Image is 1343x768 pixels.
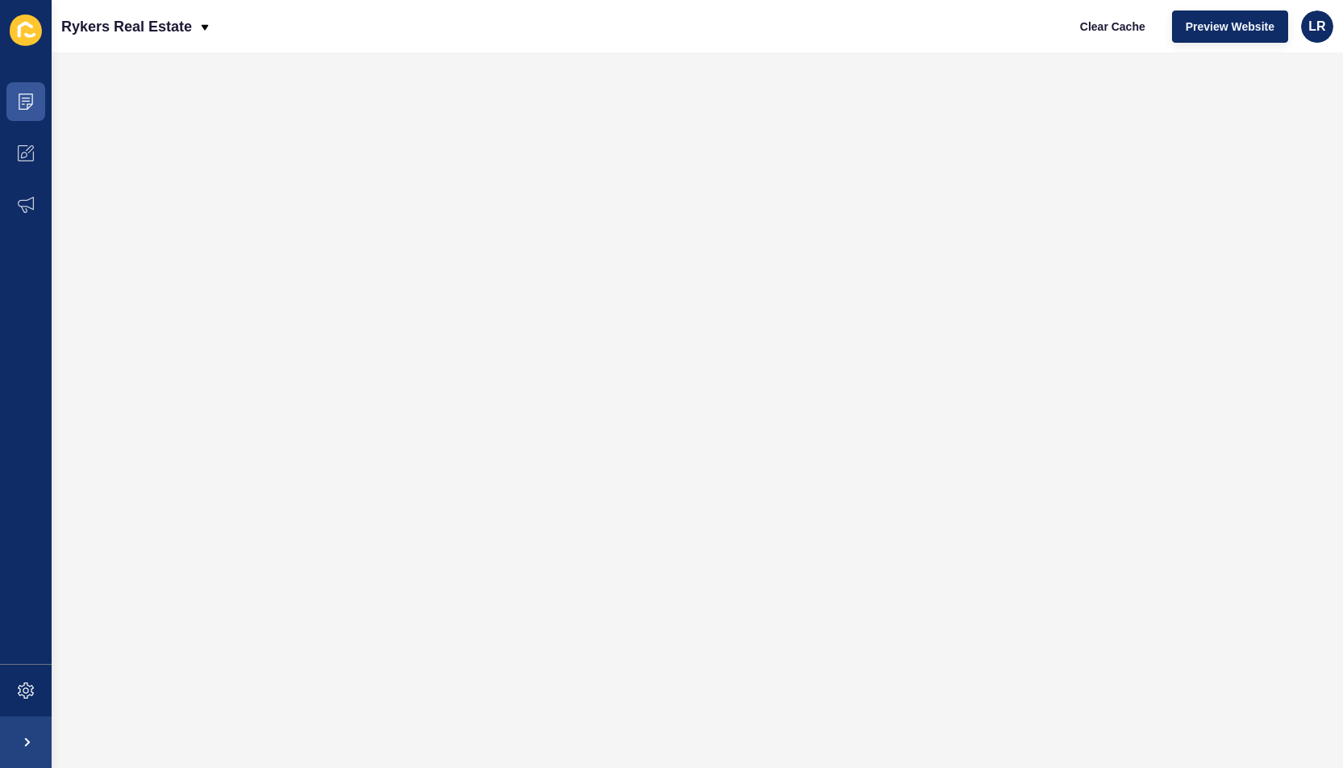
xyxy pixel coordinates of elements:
[1080,19,1145,35] span: Clear Cache
[61,6,192,47] p: Rykers Real Estate
[1066,10,1159,43] button: Clear Cache
[1308,19,1325,35] span: LR
[1186,19,1274,35] span: Preview Website
[1172,10,1288,43] button: Preview Website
